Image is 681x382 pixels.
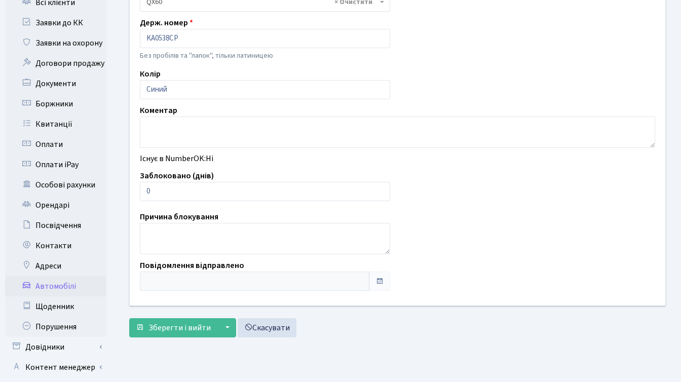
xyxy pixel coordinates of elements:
label: Причина блокування [140,211,218,223]
label: Держ. номер [140,17,193,29]
a: Щоденник [5,296,106,317]
div: Існує в NumberOK: [132,152,663,165]
span: Ні [206,153,213,164]
button: Зберегти і вийти [129,318,217,337]
a: Адреси [5,256,106,276]
a: Документи [5,73,106,94]
a: Автомобілі [5,276,106,296]
a: Контент менеджер [5,357,106,377]
a: Посвідчення [5,215,106,236]
label: Повідомлення відправлено [140,259,244,272]
label: Коментар [140,104,177,117]
a: Контакти [5,236,106,256]
a: Боржники [5,94,106,114]
a: Орендарі [5,195,106,215]
a: Довідники [5,337,106,357]
p: Без пробілів та "лапок", тільки латиницею [140,50,390,61]
a: Оплати iPay [5,155,106,175]
span: Зберегти і вийти [148,322,211,333]
a: Особові рахунки [5,175,106,195]
a: Скасувати [238,318,296,337]
a: Квитанції [5,114,106,134]
a: Оплати [5,134,106,155]
label: Заблоковано (днів) [140,170,214,182]
a: Заявки до КК [5,13,106,33]
a: Заявки на охорону [5,33,106,53]
a: Договори продажу [5,53,106,73]
label: Колір [140,68,161,80]
a: Порушення [5,317,106,337]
